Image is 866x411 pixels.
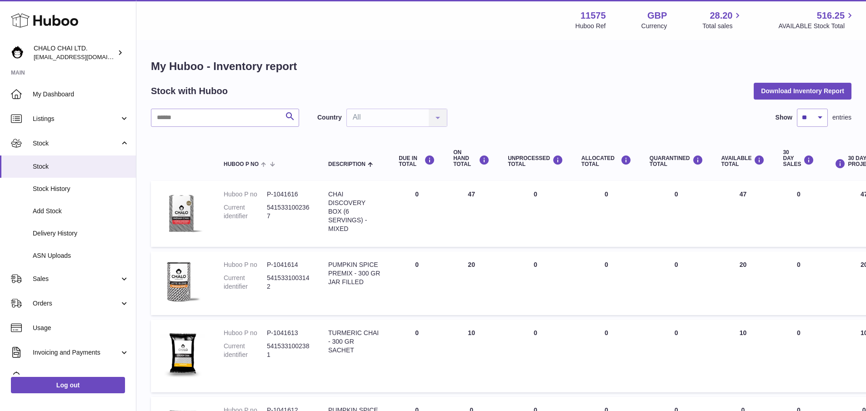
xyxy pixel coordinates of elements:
[712,320,774,393] td: 10
[499,251,572,315] td: 0
[774,181,823,247] td: 0
[754,83,851,99] button: Download Inventory Report
[647,10,667,22] strong: GBP
[508,155,563,167] div: UNPROCESSED Total
[675,329,678,336] span: 0
[576,22,606,30] div: Huboo Ref
[151,85,228,97] h2: Stock with Huboo
[224,203,267,221] dt: Current identifier
[572,251,641,315] td: 0
[444,251,499,315] td: 20
[33,299,120,308] span: Orders
[33,185,129,193] span: Stock History
[778,22,855,30] span: AVAILABLE Stock Total
[33,324,129,332] span: Usage
[33,229,129,238] span: Delivery History
[328,161,365,167] span: Description
[224,190,267,199] dt: Huboo P no
[390,181,444,247] td: 0
[33,139,120,148] span: Stock
[224,161,259,167] span: Huboo P no
[675,261,678,268] span: 0
[702,10,743,30] a: 28.20 Total sales
[33,251,129,260] span: ASN Uploads
[160,329,205,381] img: product image
[453,150,490,168] div: ON HAND Total
[581,10,606,22] strong: 11575
[712,251,774,315] td: 20
[267,203,310,221] dd: 5415331002367
[224,274,267,291] dt: Current identifier
[11,46,25,60] img: Chalo@chalocompany.com
[267,190,310,199] dd: P-1041616
[499,181,572,247] td: 0
[33,90,129,99] span: My Dashboard
[721,155,765,167] div: AVAILABLE Total
[160,190,205,236] img: product image
[224,329,267,337] dt: Huboo P no
[817,10,845,22] span: 516.25
[224,261,267,269] dt: Huboo P no
[581,155,631,167] div: ALLOCATED Total
[34,53,134,60] span: [EMAIL_ADDRESS][DOMAIN_NAME]
[778,10,855,30] a: 516.25 AVAILABLE Stock Total
[267,261,310,269] dd: P-1041614
[328,261,380,286] div: PUMPKIN SPICE PREMIX - 300 GR JAR FILLED
[499,320,572,393] td: 0
[328,190,380,233] div: CHAI DISCOVERY BOX (6 SERVINGS) - MIXED
[33,162,129,171] span: Stock
[33,373,129,381] span: Cases
[641,22,667,30] div: Currency
[317,113,342,122] label: Country
[33,348,120,357] span: Invoicing and Payments
[776,113,792,122] label: Show
[33,115,120,123] span: Listings
[832,113,851,122] span: entries
[572,320,641,393] td: 0
[444,320,499,393] td: 10
[390,320,444,393] td: 0
[267,274,310,291] dd: 5415331003142
[267,329,310,337] dd: P-1041613
[34,44,115,61] div: CHALO CHAI LTD.
[399,155,435,167] div: DUE IN TOTAL
[444,181,499,247] td: 47
[783,150,814,168] div: 30 DAY SALES
[33,275,120,283] span: Sales
[675,190,678,198] span: 0
[712,181,774,247] td: 47
[328,329,380,355] div: TURMERIC CHAI - 300 GR SACHET
[11,377,125,393] a: Log out
[390,251,444,315] td: 0
[710,10,732,22] span: 28.20
[151,59,851,74] h1: My Huboo - Inventory report
[702,22,743,30] span: Total sales
[650,155,703,167] div: QUARANTINED Total
[33,207,129,216] span: Add Stock
[267,342,310,359] dd: 5415331002381
[224,342,267,359] dt: Current identifier
[572,181,641,247] td: 0
[774,251,823,315] td: 0
[160,261,205,304] img: product image
[774,320,823,393] td: 0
